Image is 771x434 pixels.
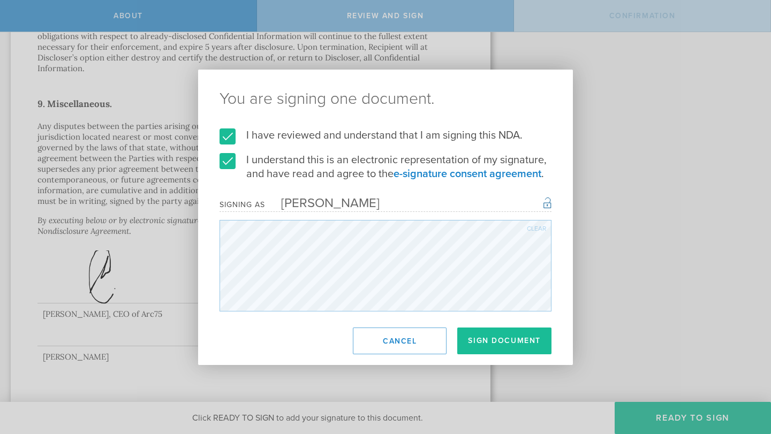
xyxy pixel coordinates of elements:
label: I have reviewed and understand that I am signing this NDA. [220,128,551,142]
ng-pluralize: You are signing one document. [220,91,551,107]
button: Sign Document [457,328,551,354]
div: Signing as [220,200,265,209]
div: [PERSON_NAME] [265,195,380,211]
label: I understand this is an electronic representation of my signature, and have read and agree to the . [220,153,551,181]
a: e-signature consent agreement [394,167,541,180]
button: Cancel [353,328,447,354]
